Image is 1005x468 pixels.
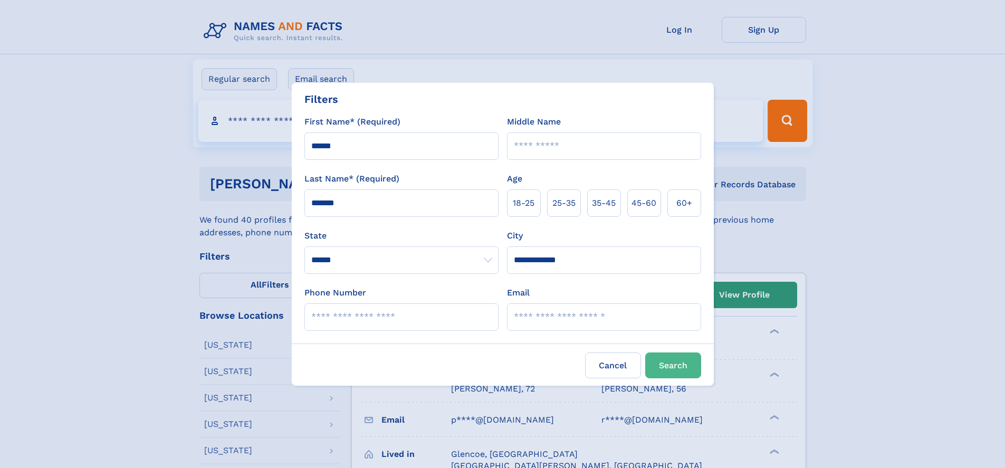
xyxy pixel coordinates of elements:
span: 45‑60 [631,197,656,209]
label: City [507,230,523,242]
label: First Name* (Required) [304,116,400,128]
label: State [304,230,499,242]
span: 60+ [676,197,692,209]
label: Age [507,173,522,185]
label: Cancel [585,352,641,378]
div: Filters [304,91,338,107]
label: Middle Name [507,116,561,128]
span: 25‑35 [552,197,576,209]
label: Last Name* (Required) [304,173,399,185]
span: 18‑25 [513,197,534,209]
button: Search [645,352,701,378]
span: 35‑45 [592,197,616,209]
label: Phone Number [304,286,366,299]
label: Email [507,286,530,299]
